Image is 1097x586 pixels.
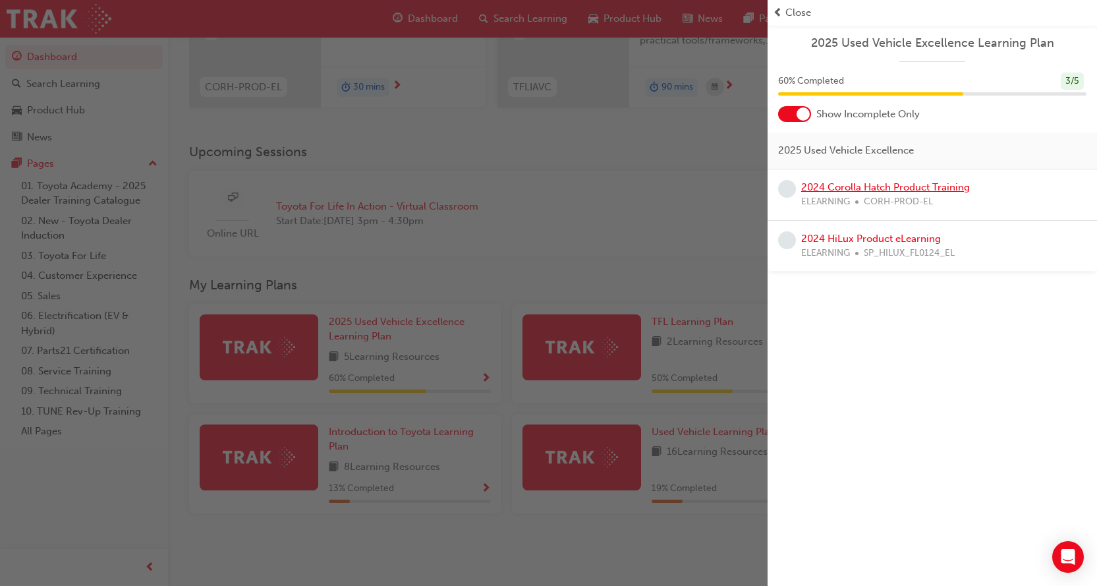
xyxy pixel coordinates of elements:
[778,231,796,249] span: learningRecordVerb_NONE-icon
[801,194,850,210] span: ELEARNING
[773,5,783,20] span: prev-icon
[816,107,920,122] span: Show Incomplete Only
[864,246,955,261] span: SP_HILUX_FL0124_EL
[801,246,850,261] span: ELEARNING
[864,194,933,210] span: CORH-PROD-EL
[801,233,941,245] a: 2024 HiLux Product eLearning
[778,36,1086,51] a: 2025 Used Vehicle Excellence Learning Plan
[773,5,1092,20] button: prev-iconClose
[1061,73,1084,90] div: 3 / 5
[801,181,970,193] a: 2024 Corolla Hatch Product Training
[785,5,811,20] span: Close
[778,180,796,198] span: learningRecordVerb_NONE-icon
[1052,541,1084,573] div: Open Intercom Messenger
[778,143,914,158] span: 2025 Used Vehicle Excellence
[778,74,844,89] span: 60 % Completed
